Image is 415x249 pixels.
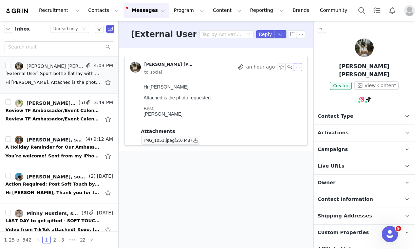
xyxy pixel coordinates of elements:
a: 1 [43,236,50,244]
div: Review TF Ambassador/Event Calendar Alexis S has accepted this invitation. ______________________... [5,116,100,122]
div: [PERSON_NAME], social [26,174,88,179]
img: instagram.svg [359,97,364,102]
li: Next 3 Pages [67,236,78,244]
button: Reply [256,30,275,38]
span: Contact Information [318,196,373,203]
i: icon: down [82,27,86,32]
div: [PERSON_NAME] [3,30,158,35]
span: 9 [396,226,401,231]
iframe: Intercom live chat [382,226,398,242]
div: Attached is the photo requested. [3,14,158,19]
a: Brands [288,3,315,18]
img: 8b891305-0238-4def-9af4-fa64ea0dc43a.jpg [15,173,23,181]
span: IMG_1051.jpeg [144,138,175,143]
li: 1 [42,236,51,244]
button: View Content [354,81,399,90]
button: Reporting [246,3,288,18]
i: icon: left [36,238,40,242]
img: f1bc0b12-eaa8-470b-9296-1104d1bc2816.jpg [15,99,23,107]
a: [PERSON_NAME], social [15,173,88,181]
button: Search [354,3,369,18]
a: [PERSON_NAME] [PERSON_NAME] [130,62,195,73]
span: Send Email [106,25,114,33]
p: [PERSON_NAME] [PERSON_NAME] [314,62,415,79]
button: Notifications [385,3,400,18]
a: Community [316,3,355,18]
div: [PERSON_NAME] [PERSON_NAME] [26,63,85,69]
div: You’re welcome! Sent from my iPhone On Sep 29, 2025, at 4:33 PM, social <social@takeyausa.com> wr... [5,153,100,159]
div: Minny Hustlers, social [26,211,80,216]
span: Shipping Addresses [318,212,372,220]
button: Contacts [84,3,123,18]
li: 1-25 of 542 [4,236,32,244]
a: [PERSON_NAME], social [15,136,84,144]
span: Activations [318,129,348,137]
div: [PERSON_NAME], [PERSON_NAME], social [26,100,77,106]
img: grin logo [5,8,29,14]
span: ••• [67,236,78,244]
i: icon: right [90,238,94,242]
button: Recruitment [35,3,84,18]
span: (5) [77,99,85,106]
span: Live URLs [318,162,344,170]
span: Owner [318,179,336,187]
span: Custom Properties [318,229,369,236]
a: Minny Hustlers, social [15,209,80,217]
h3: [External User] Sport bottle flat lay with cowgirl hat/boots [131,28,399,40]
span: Inbox [15,25,30,33]
button: Program [170,3,208,18]
span: an hour ago [246,63,275,71]
li: Previous Page [34,236,42,244]
a: [PERSON_NAME] [PERSON_NAME] [15,62,85,70]
a: 2 [51,236,58,244]
div: [PERSON_NAME] [PERSON_NAME] an hour agoto:social [125,56,307,81]
div: Tag by Activation [202,31,242,38]
span: Creator [330,82,352,90]
li: 2 [51,236,59,244]
input: Search mail [4,41,114,52]
div: Action Required: Post Soft Touch by Sept 20 to Be Eligible for October Activation 💧 [5,181,100,188]
p: Attachments [141,128,302,135]
i: icon: down [246,32,250,37]
i: icon: search [106,44,110,49]
div: Unread only [53,25,78,33]
li: Next Page [88,236,96,244]
div: Hi Alexis, Thank you for the reminder. I posted mine this week. 💕🌸 Love my new Soft Touch bottle ... [5,189,100,196]
button: Content [209,3,246,18]
div: A Holiday Reminder for Our Ambassadors 🎁 [5,144,100,151]
img: ea147a6b-e4d5-4257-80e5-be8b8fcf7e17.jpg [130,62,141,73]
a: Tasks [370,3,384,18]
img: 6d724165-9efe-4ba3-9620-0ed96558997e.jpg [15,136,23,144]
div: Best, [3,24,158,30]
span: Campaigns [318,146,348,153]
div: [PERSON_NAME] [PERSON_NAME] [144,62,195,67]
div: Video from TikTok attached! Xoxo, Ann and Lo Minny Hustlers Website: www.minnyhustlers.com Social... [5,226,100,233]
img: 99204825-aef7-45b1-aa25-012e7ac03fdf.jpg [15,209,23,217]
img: ea147a6b-e4d5-4257-80e5-be8b8fcf7e17.jpg [15,62,23,70]
div: Review TF Ambassador/Event Calendar [5,107,100,114]
body: Hi [PERSON_NAME], [3,3,158,44]
div: [PERSON_NAME], social [26,137,84,142]
div: Hi Alexis, Attached is the photo requested. Best, Brittany [5,79,100,86]
a: 22 [78,236,88,244]
div: [External User] Sport bottle flat lay with cowgirl hat/boots [5,70,100,77]
span: (2.6 MB) [175,138,192,143]
div: LAST DAY to get gifted - SOFT TOUCH BOTTLE [5,217,100,224]
img: placeholder-profile.jpg [404,5,415,16]
span: Contact Type [318,113,353,120]
img: Brittany Sam [355,38,374,57]
a: 3 [59,236,67,244]
button: Messages [124,3,169,18]
a: [PERSON_NAME], [PERSON_NAME], social [15,99,77,107]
